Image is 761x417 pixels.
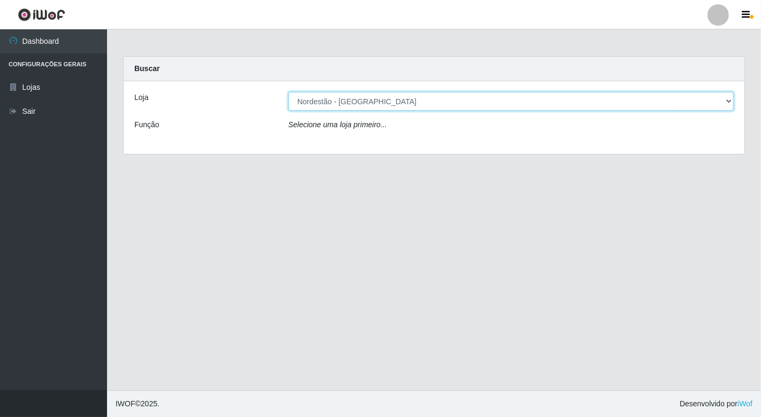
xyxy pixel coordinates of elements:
[737,399,752,408] a: iWof
[134,92,148,103] label: Loja
[288,120,387,129] i: Selecione uma loja primeiro...
[18,8,65,21] img: CoreUI Logo
[134,64,159,73] strong: Buscar
[134,119,159,130] label: Função
[680,398,752,410] span: Desenvolvido por
[116,398,159,410] span: © 2025 .
[116,399,135,408] span: IWOF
